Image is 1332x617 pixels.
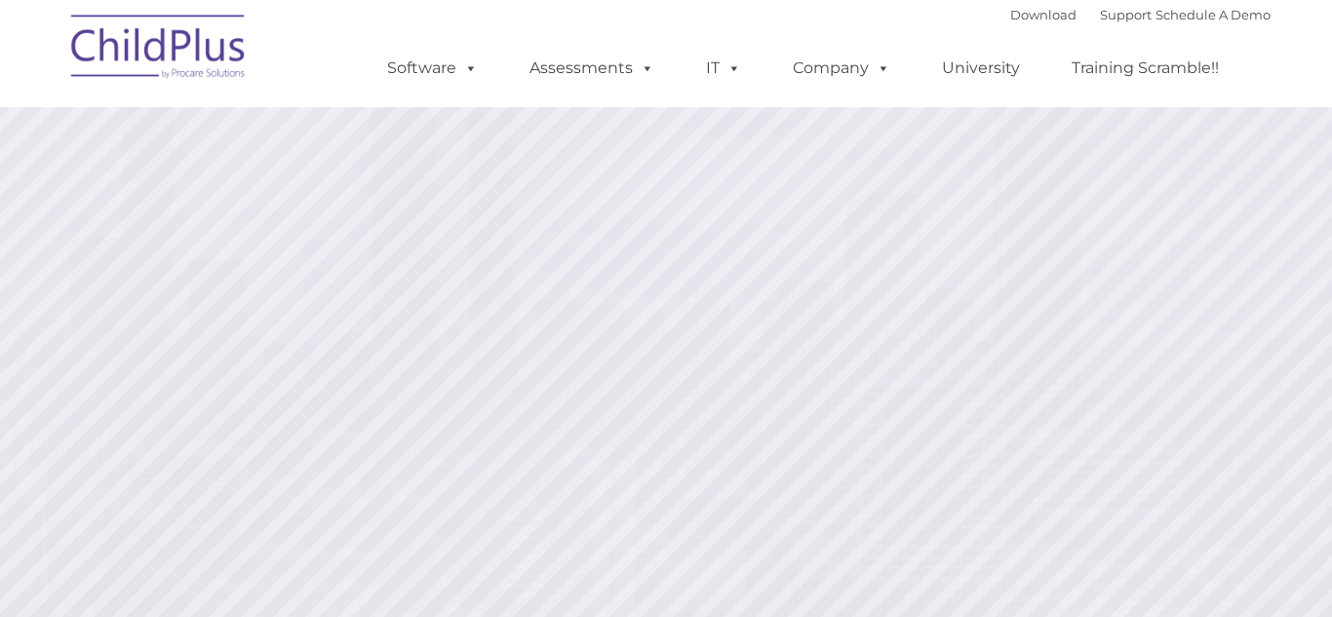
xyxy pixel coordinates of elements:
a: Download [1010,7,1077,22]
a: Support [1100,7,1152,22]
a: Training Scramble!! [1052,49,1238,88]
a: IT [686,49,761,88]
a: Assessments [510,49,674,88]
img: ChildPlus by Procare Solutions [61,1,256,98]
a: University [922,49,1039,88]
a: Learn More [905,367,1129,427]
font: | [1010,7,1271,22]
a: Company [773,49,910,88]
a: Schedule A Demo [1156,7,1271,22]
a: Software [368,49,497,88]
